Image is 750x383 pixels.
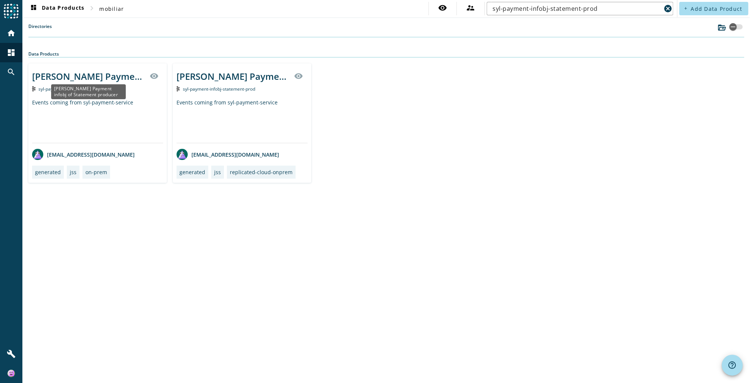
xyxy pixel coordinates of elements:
mat-icon: visibility [150,72,159,81]
mat-icon: supervisor_account [466,3,475,12]
div: replicated-cloud-onprem [230,169,293,176]
span: mobiliar [99,5,124,12]
input: Search (% or * for wildcards) [493,4,661,13]
img: 715c519ef723173cb3843e93f5ce4079 [7,370,15,377]
div: generated [179,169,205,176]
div: jss [70,169,76,176]
div: [EMAIL_ADDRESS][DOMAIN_NAME] [176,149,279,160]
div: [PERSON_NAME] Payment infobj of Statement producer [32,70,145,82]
mat-icon: visibility [294,72,303,81]
button: Data Products [26,2,87,15]
span: Data Products [29,4,84,13]
mat-icon: add [684,6,688,10]
div: Data Products [28,51,744,57]
img: spoud-logo.svg [4,4,19,19]
mat-icon: dashboard [7,48,16,57]
span: Add Data Product [691,5,742,12]
div: [PERSON_NAME] Payment infobj of Statement producer [176,70,290,82]
mat-icon: build [7,349,16,358]
div: on-prem [85,169,107,176]
button: mobiliar [96,2,127,15]
img: avatar [32,149,43,160]
mat-icon: search [7,68,16,76]
button: Add Data Product [679,2,748,15]
img: avatar [176,149,188,160]
mat-icon: chevron_right [87,4,96,13]
mat-icon: cancel [663,4,672,13]
span: Kafka Topic: syl-payment-infobj-statement-prod [182,86,255,92]
label: Directories [28,23,52,37]
img: Kafka Topic: syl-payment-infobj-statement-prod [32,86,35,91]
button: Clear [663,3,673,14]
div: [EMAIL_ADDRESS][DOMAIN_NAME] [32,149,135,160]
mat-icon: help_outline [728,361,737,370]
div: [PERSON_NAME] Payment infobj of Statement producer [51,84,126,99]
mat-icon: visibility [438,3,447,12]
span: Kafka Topic: syl-payment-infobj-statement-prod [38,86,111,92]
div: Events coming from syl-payment-service [32,99,163,143]
div: generated [35,169,61,176]
mat-icon: home [7,29,16,38]
div: Events coming from syl-payment-service [176,99,307,143]
div: jss [214,169,221,176]
mat-icon: dashboard [29,4,38,13]
img: Kafka Topic: syl-payment-infobj-statement-prod [176,86,180,91]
